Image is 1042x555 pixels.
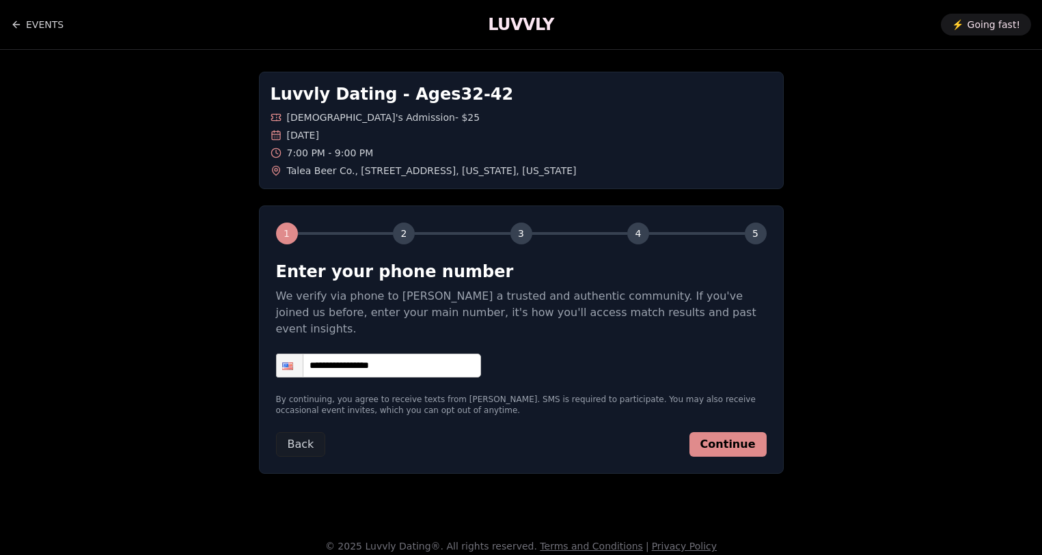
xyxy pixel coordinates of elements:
button: Continue [689,432,767,457]
div: 2 [393,223,415,244]
div: 5 [745,223,767,244]
span: ⚡️ [952,18,963,31]
a: Terms and Conditions [540,541,643,552]
div: 1 [276,223,298,244]
span: 7:00 PM - 9:00 PM [287,146,374,160]
button: Back [276,432,326,457]
div: 4 [627,223,649,244]
span: Talea Beer Co. , [STREET_ADDRESS] , [US_STATE] , [US_STATE] [287,164,577,177]
span: Going fast! [968,18,1020,31]
p: We verify via phone to [PERSON_NAME] a trusted and authentic community. If you've joined us befor... [276,288,767,337]
h2: Enter your phone number [276,261,767,283]
div: United States: + 1 [277,354,303,377]
a: Back to events [11,11,64,38]
span: [DATE] [287,128,319,142]
p: By continuing, you agree to receive texts from [PERSON_NAME]. SMS is required to participate. You... [276,394,767,416]
div: 3 [510,223,532,244]
span: | [646,541,649,552]
a: LUVVLY [488,14,553,35]
h1: Luvvly Dating - Ages 32 - 42 [271,83,772,105]
a: Privacy Policy [652,541,717,552]
span: [DEMOGRAPHIC_DATA]'s Admission - $25 [287,111,480,124]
